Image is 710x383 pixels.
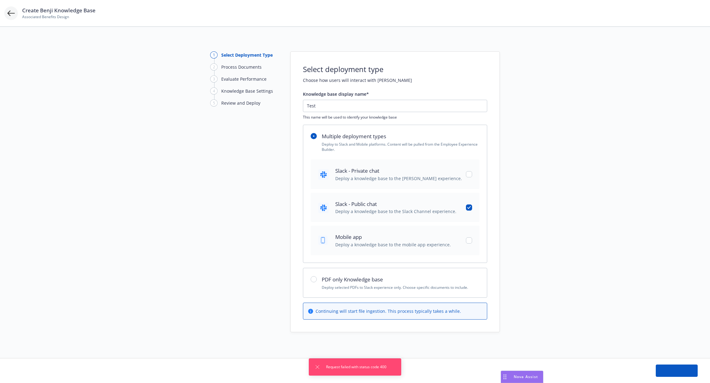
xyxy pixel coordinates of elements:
span: Deploy a knowledge base to the mobile app experience. [335,241,451,248]
p: Deploy to Slack and Mobile platforms. Content will be pulled from the Employee Experience Builder. [322,142,479,152]
span: Slack - Private chat [335,167,462,175]
span: Deploy a knowledge base to the [PERSON_NAME] experience. [335,175,462,182]
h2: Multiple deployment types [322,132,479,140]
span: Slack - Public chat [335,200,456,208]
button: Nova Assist [501,371,543,383]
div: 4 [210,87,218,95]
span: Create Benji Knowledge Base [22,7,96,14]
div: Evaluate Performance [221,76,267,82]
span: Mobile app [335,233,451,241]
div: Knowledge Base Settings [221,88,273,94]
div: Mobile appDeploy a knowledge base to the mobile app experience. [311,226,479,255]
div: 1 [210,51,218,58]
div: Process Documents [221,64,262,70]
span: Request failed with status code 400 [326,364,386,370]
h2: Choose how users will interact with [PERSON_NAME] [303,77,487,83]
h2: PDF only Knowledge base [322,276,479,284]
div: Slack - Public chatDeploy a knowledge base to the Slack Channel experience. [311,193,479,222]
span: Deploy a knowledge base to the Slack Channel experience. [335,208,456,215]
button: Dismiss notification [314,363,321,371]
span: Associated Benefits Design [22,14,96,20]
span: Continuing will start file ingestion. This process typically takes a while. [316,308,461,314]
h1: Select deployment type [303,64,383,75]
div: 3 [210,75,218,83]
div: 5 [210,99,218,107]
p: Deploy selected PDFs to Slack experience only. Choose specific documents to include. [322,285,479,290]
button: Next [656,365,698,377]
div: Slack - Private chatDeploy a knowledge base to the [PERSON_NAME] experience. [311,159,479,189]
span: Nova Assist [514,374,538,379]
div: 2 [210,63,218,71]
div: Review and Deploy [221,100,260,106]
span: This name will be used to identify your knowledge base [303,115,487,120]
div: Drag to move [501,371,509,383]
div: Select Deployment Type [221,52,273,58]
span: Knowledge base display name* [303,91,369,97]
